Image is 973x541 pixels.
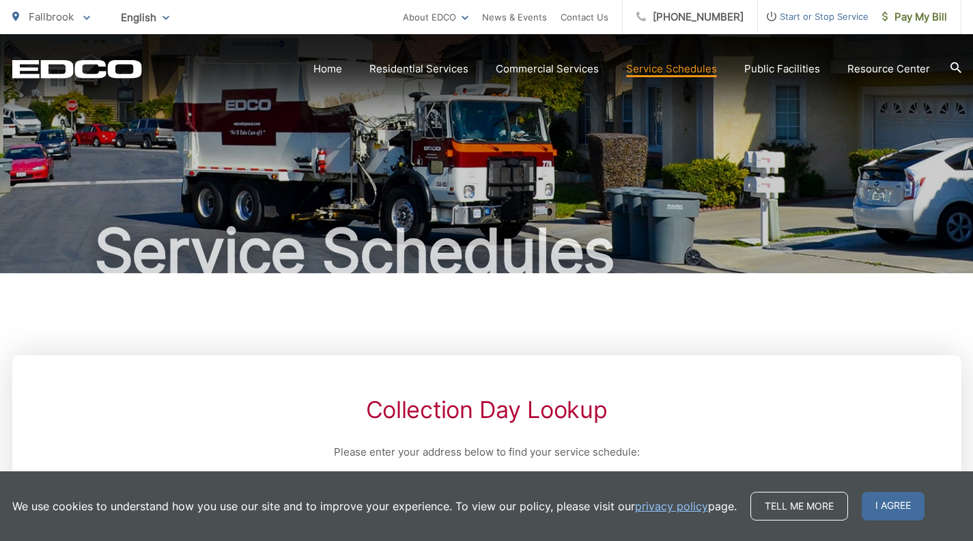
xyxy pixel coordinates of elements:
a: Service Schedules [626,61,717,77]
a: Contact Us [561,9,608,25]
span: Fallbrook [29,10,74,23]
a: privacy policy [635,498,708,514]
p: We use cookies to understand how you use our site and to improve your experience. To view our pol... [12,498,737,514]
span: I agree [862,492,925,521]
h2: Collection Day Lookup [211,396,761,424]
span: English [111,5,180,29]
a: Resource Center [847,61,930,77]
a: Commercial Services [496,61,599,77]
a: Tell me more [750,492,848,521]
a: Public Facilities [744,61,820,77]
a: Residential Services [369,61,468,77]
a: About EDCO [403,9,468,25]
p: Please enter your address below to find your service schedule: [211,444,761,460]
h1: Service Schedules [12,217,961,286]
a: News & Events [482,9,547,25]
span: Pay My Bill [882,9,947,25]
a: EDCD logo. Return to the homepage. [12,59,142,79]
a: Home [313,61,342,77]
